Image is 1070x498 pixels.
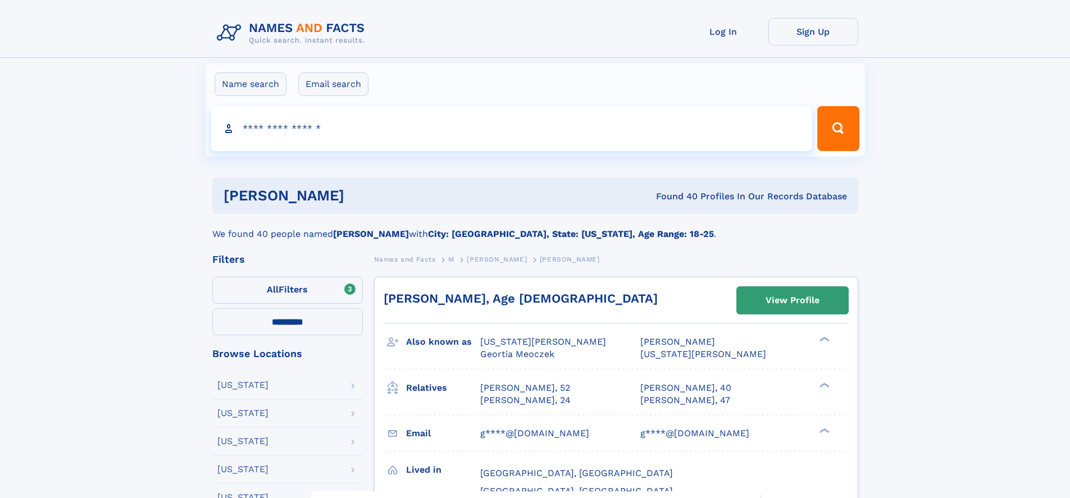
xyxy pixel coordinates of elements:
[212,214,858,241] div: We found 40 people named with .
[406,424,480,443] h3: Email
[217,437,268,446] div: [US_STATE]
[217,381,268,390] div: [US_STATE]
[215,72,286,96] label: Name search
[448,252,454,266] a: M
[480,394,571,406] a: [PERSON_NAME], 24
[217,465,268,474] div: [US_STATE]
[467,252,527,266] a: [PERSON_NAME]
[768,18,858,45] a: Sign Up
[224,189,500,203] h1: [PERSON_NAME]
[406,378,480,398] h3: Relatives
[384,291,658,305] a: [PERSON_NAME], Age [DEMOGRAPHIC_DATA]
[267,284,279,295] span: All
[212,277,363,304] label: Filters
[448,255,454,263] span: M
[640,394,730,406] a: [PERSON_NAME], 47
[817,427,830,434] div: ❯
[480,468,673,478] span: [GEOGRAPHIC_DATA], [GEOGRAPHIC_DATA]
[737,287,848,314] a: View Profile
[817,106,859,151] button: Search Button
[500,190,847,203] div: Found 40 Profiles In Our Records Database
[212,349,363,359] div: Browse Locations
[298,72,368,96] label: Email search
[333,229,409,239] b: [PERSON_NAME]
[480,349,554,359] span: Geortia Meoczek
[480,486,673,496] span: [GEOGRAPHIC_DATA], [GEOGRAPHIC_DATA]
[217,409,268,418] div: [US_STATE]
[679,18,768,45] a: Log In
[540,255,600,263] span: [PERSON_NAME]
[428,229,714,239] b: City: [GEOGRAPHIC_DATA], State: [US_STATE], Age Range: 18-25
[766,287,819,313] div: View Profile
[467,255,527,263] span: [PERSON_NAME]
[480,382,570,394] a: [PERSON_NAME], 52
[406,332,480,351] h3: Also known as
[212,18,374,48] img: Logo Names and Facts
[406,460,480,479] h3: Lived in
[640,336,715,347] span: [PERSON_NAME]
[640,349,766,359] span: [US_STATE][PERSON_NAME]
[374,252,436,266] a: Names and Facts
[480,336,606,347] span: [US_STATE][PERSON_NAME]
[817,336,830,343] div: ❯
[640,382,731,394] a: [PERSON_NAME], 40
[817,381,830,389] div: ❯
[212,254,363,264] div: Filters
[211,106,813,151] input: search input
